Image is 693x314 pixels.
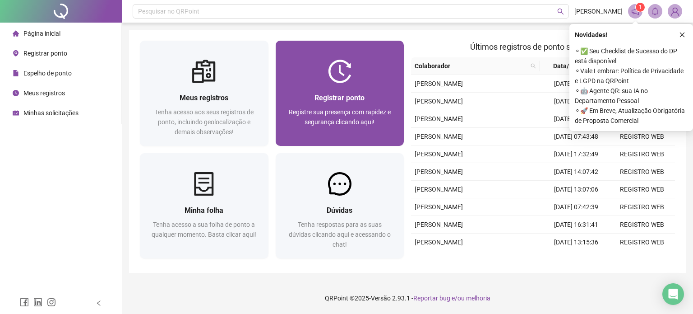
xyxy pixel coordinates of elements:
span: facebook [20,298,29,307]
td: REGISTRO WEB [609,198,675,216]
span: [PERSON_NAME] [415,203,463,211]
span: Meus registros [180,94,228,102]
span: Data/Hora [543,61,593,71]
span: bell [651,7,659,15]
span: [PERSON_NAME] [415,133,463,140]
td: [DATE] 13:15:36 [543,234,609,251]
td: REGISTRO WEB [609,216,675,234]
span: Espelho de ponto [23,70,72,77]
a: Meus registrosTenha acesso aos seus registros de ponto, incluindo geolocalização e demais observa... [140,41,268,146]
span: ⚬ 🚀 Em Breve, Atualização Obrigatória de Proposta Comercial [575,106,688,126]
td: [DATE] 17:32:49 [543,145,609,163]
span: linkedin [33,298,42,307]
span: ⚬ 🤖 Agente QR: sua IA no Departamento Pessoal [575,86,688,106]
span: [PERSON_NAME] [415,186,463,193]
td: REGISTRO WEB [609,163,675,181]
a: DúvidasTenha respostas para as suas dúvidas clicando aqui e acessando o chat! [276,153,404,258]
span: ⚬ Vale Lembrar: Política de Privacidade e LGPD na QRPoint [575,66,688,86]
span: clock-circle [13,90,19,96]
span: Registrar ponto [23,50,67,57]
span: Reportar bug e/ou melhoria [413,295,490,302]
span: environment [13,50,19,56]
td: [DATE] 14:11:02 [543,93,609,110]
span: instagram [47,298,56,307]
td: [DATE] 16:31:41 [543,216,609,234]
span: search [557,8,564,15]
span: Meus registros [23,89,65,97]
span: left [96,300,102,306]
span: [PERSON_NAME] [415,98,463,105]
span: home [13,30,19,37]
td: REGISTRO WEB [609,234,675,251]
span: search [529,59,538,73]
span: Registre sua presença com rapidez e segurança clicando aqui! [289,108,391,126]
span: 1 [639,4,642,10]
span: Versão [371,295,391,302]
span: [PERSON_NAME] [415,115,463,122]
span: [PERSON_NAME] [415,239,463,246]
td: REGISTRO WEB [609,251,675,269]
td: [DATE] 07:42:39 [543,198,609,216]
span: Novidades ! [575,30,607,40]
img: 91763 [668,5,682,18]
span: close [679,32,685,38]
span: Minhas solicitações [23,109,79,117]
div: Open Intercom Messenger [662,283,684,305]
span: Dúvidas [327,206,352,215]
span: schedule [13,110,19,116]
footer: QRPoint © 2025 - 2.93.1 - [122,282,693,314]
span: file [13,70,19,76]
a: Registrar pontoRegistre sua presença com rapidez e segurança clicando aqui! [276,41,404,146]
td: [DATE] 14:07:42 [543,163,609,181]
span: [PERSON_NAME] [415,80,463,87]
span: Registrar ponto [314,94,365,102]
span: Página inicial [23,30,60,37]
td: [DATE] 13:07:06 [543,181,609,198]
td: REGISTRO WEB [609,181,675,198]
span: ⚬ ✅ Seu Checklist de Sucesso do DP está disponível [575,46,688,66]
span: [PERSON_NAME] [574,6,623,16]
td: [DATE] 12:16:20 [543,251,609,269]
span: Tenha respostas para as suas dúvidas clicando aqui e acessando o chat! [289,221,391,248]
span: [PERSON_NAME] [415,150,463,158]
a: Minha folhaTenha acesso a sua folha de ponto a qualquer momento. Basta clicar aqui! [140,153,268,258]
td: [DATE] 13:11:34 [543,110,609,128]
td: [DATE] 19:27:48 [543,75,609,93]
td: REGISTRO WEB [609,145,675,163]
span: Últimos registros de ponto sincronizados [470,42,616,52]
td: REGISTRO WEB [609,128,675,145]
th: Data/Hora [540,57,604,75]
sup: 1 [636,3,645,12]
span: [PERSON_NAME] [415,168,463,175]
span: Minha folha [185,206,223,215]
span: [PERSON_NAME] [415,221,463,228]
td: [DATE] 07:43:48 [543,128,609,145]
span: Tenha acesso a sua folha de ponto a qualquer momento. Basta clicar aqui! [152,221,256,238]
span: search [531,63,536,69]
span: notification [631,7,639,15]
span: Colaborador [415,61,527,71]
span: Tenha acesso aos seus registros de ponto, incluindo geolocalização e demais observações! [155,108,254,136]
